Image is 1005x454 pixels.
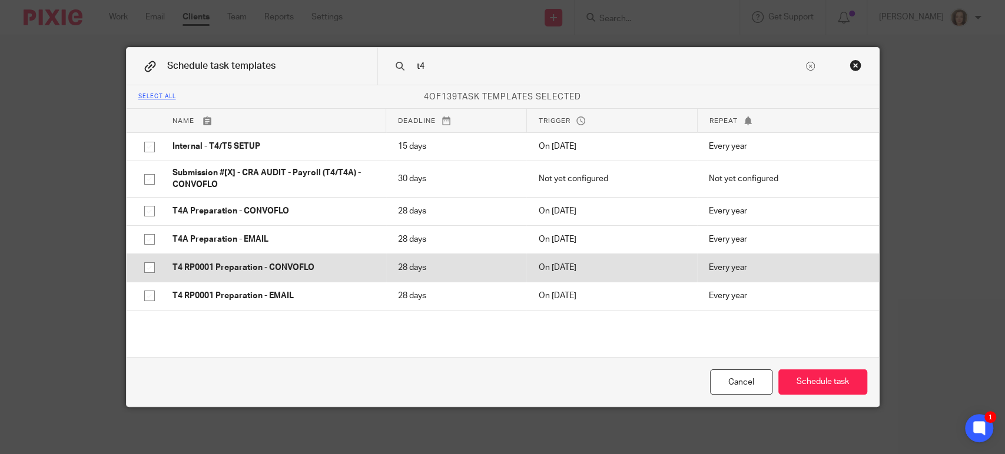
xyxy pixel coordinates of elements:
[709,262,861,273] p: Every year
[173,167,374,191] p: Submission #[X] - CRA AUDIT - Payroll (T4/T4A) - CONVOFLO
[416,60,804,73] input: Search task templates...
[709,233,861,245] p: Every year
[398,262,515,273] p: 28 days
[173,290,374,302] p: T4 RP0001 Preparation - EMAIL
[173,205,374,217] p: T4A Preparation - CONVOFLO
[709,116,861,126] p: Repeat
[709,205,861,217] p: Every year
[984,411,996,423] div: 1
[138,94,176,101] div: Select all
[173,233,374,245] p: T4A Preparation - EMAIL
[709,290,861,302] p: Every year
[398,141,515,152] p: 15 days
[167,61,276,71] span: Schedule task templates
[398,233,515,245] p: 28 days
[538,233,685,245] p: On [DATE]
[850,59,861,71] div: Close this dialog window
[709,141,861,152] p: Every year
[398,173,515,185] p: 30 days
[173,141,374,152] p: Internal - T4/T5 SETUP
[398,116,515,126] p: Deadline
[538,205,685,217] p: On [DATE]
[778,369,867,395] button: Schedule task
[127,91,879,103] p: of task templates selected
[398,205,515,217] p: 28 days
[538,141,685,152] p: On [DATE]
[538,290,685,302] p: On [DATE]
[539,116,685,126] p: Trigger
[173,118,194,124] span: Name
[538,173,685,185] p: Not yet configured
[538,262,685,273] p: On [DATE]
[709,173,861,185] p: Not yet configured
[424,93,429,101] span: 4
[710,369,772,395] div: Cancel
[398,290,515,302] p: 28 days
[442,93,457,101] span: 139
[173,262,374,273] p: T4 RP0001 Preparation - CONVOFLO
